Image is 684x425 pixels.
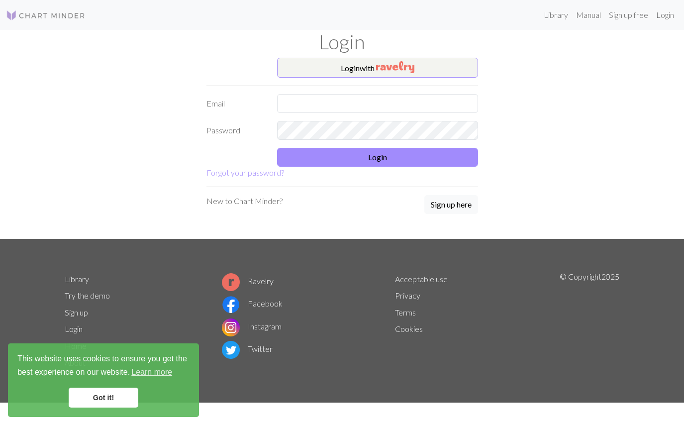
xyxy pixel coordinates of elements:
[222,341,240,359] img: Twitter logo
[222,321,282,331] a: Instagram
[206,195,283,207] p: New to Chart Minder?
[424,195,478,215] a: Sign up here
[65,324,83,333] a: Login
[206,168,284,177] a: Forgot your password?
[395,308,416,317] a: Terms
[277,58,478,78] button: Loginwith
[424,195,478,214] button: Sign up here
[222,296,240,314] img: Facebook logo
[65,291,110,300] a: Try the demo
[69,388,138,408] a: dismiss cookie message
[222,344,273,353] a: Twitter
[277,148,478,167] button: Login
[540,5,572,25] a: Library
[59,30,626,54] h1: Login
[222,319,240,336] img: Instagram logo
[560,271,619,371] p: © Copyright 2025
[652,5,678,25] a: Login
[65,308,88,317] a: Sign up
[376,61,414,73] img: Ravelry
[222,276,274,286] a: Ravelry
[395,324,423,333] a: Cookies
[395,274,448,284] a: Acceptable use
[222,273,240,291] img: Ravelry logo
[17,353,190,380] span: This website uses cookies to ensure you get the best experience on our website.
[8,343,199,417] div: cookieconsent
[605,5,652,25] a: Sign up free
[130,365,174,380] a: learn more about cookies
[65,274,89,284] a: Library
[572,5,605,25] a: Manual
[222,299,283,308] a: Facebook
[395,291,420,300] a: Privacy
[200,121,272,140] label: Password
[200,94,272,113] label: Email
[65,341,87,350] a: Home
[6,9,86,21] img: Logo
